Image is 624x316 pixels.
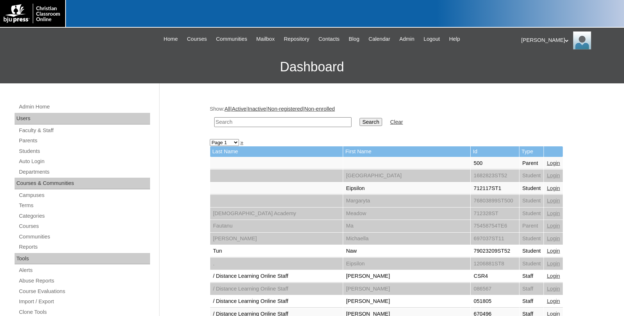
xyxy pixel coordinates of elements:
[471,182,519,195] td: 712117ST1
[521,31,617,50] div: [PERSON_NAME]
[547,248,560,254] a: Login
[424,35,440,43] span: Logout
[547,210,560,216] a: Login
[471,220,519,232] td: 75458754TE6
[390,119,403,125] a: Clear
[18,297,150,306] a: Import / Export
[471,157,519,170] td: 500
[212,35,251,43] a: Communities
[318,35,340,43] span: Contacts
[519,146,544,157] td: Type
[210,283,343,295] td: / Distance Learning Online Staff
[343,233,470,245] td: Michaella
[519,182,544,195] td: Student
[343,245,470,257] td: Naw
[4,51,620,83] h3: Dashboard
[547,223,560,229] a: Login
[519,220,544,232] td: Parent
[210,245,343,257] td: Tun
[547,298,560,304] a: Login
[232,106,246,112] a: Active
[214,117,352,127] input: Search
[547,198,560,204] a: Login
[210,146,343,157] td: Last Name
[187,35,207,43] span: Courses
[210,233,343,245] td: [PERSON_NAME]
[268,106,303,112] a: Non-registered
[519,270,544,283] td: Staff
[343,182,470,195] td: Eipsilon
[216,35,247,43] span: Communities
[471,245,519,257] td: 79023209ST52
[343,258,470,270] td: Eipsilon
[210,220,343,232] td: Fautanu
[343,283,470,295] td: [PERSON_NAME]
[471,208,519,220] td: 712328ST
[240,139,243,145] a: »
[547,273,560,279] a: Login
[471,283,519,295] td: 086567
[18,212,150,221] a: Categories
[519,295,544,308] td: Staff
[369,35,390,43] span: Calendar
[18,287,150,296] a: Course Evaluations
[471,270,519,283] td: CSR4
[18,136,150,145] a: Parents
[18,147,150,156] a: Students
[160,35,181,43] a: Home
[547,160,560,166] a: Login
[519,283,544,295] td: Staff
[343,170,470,182] td: [GEOGRAPHIC_DATA]
[519,245,544,257] td: Student
[360,118,382,126] input: Search
[18,167,150,177] a: Departments
[471,195,519,207] td: 76803899ST500
[573,31,591,50] img: Karen Lawton
[18,157,150,166] a: Auto Login
[15,113,150,125] div: Users
[210,295,343,308] td: / Distance Learning Online Staff
[18,222,150,231] a: Courses
[519,157,544,170] td: Parent
[18,266,150,275] a: Alerts
[547,185,560,191] a: Login
[519,208,544,220] td: Student
[345,35,363,43] a: Blog
[343,195,470,207] td: Margaryta
[18,242,150,252] a: Reports
[399,35,415,43] span: Admin
[280,35,313,43] a: Repository
[519,195,544,207] td: Student
[256,35,275,43] span: Mailbox
[547,236,560,241] a: Login
[343,295,470,308] td: [PERSON_NAME]
[210,105,570,131] div: Show: | | | |
[343,220,470,232] td: Ma
[18,232,150,241] a: Communities
[343,146,470,157] td: First Name
[471,258,519,270] td: 1206881ST8
[210,258,343,270] td: .
[349,35,359,43] span: Blog
[547,173,560,178] a: Login
[519,233,544,245] td: Student
[164,35,178,43] span: Home
[519,258,544,270] td: Student
[315,35,343,43] a: Contacts
[365,35,394,43] a: Calendar
[18,102,150,111] a: Admin Home
[15,178,150,189] div: Courses & Communities
[18,126,150,135] a: Faculty & Staff
[547,261,560,266] a: Login
[284,35,309,43] span: Repository
[471,295,519,308] td: 051805
[471,170,519,182] td: 1682823ST52
[4,4,62,23] img: logo-white.png
[471,233,519,245] td: 697037ST11
[224,106,230,112] a: All
[343,208,470,220] td: Meadow
[248,106,266,112] a: Inactive
[253,35,279,43] a: Mailbox
[471,146,519,157] td: Id
[210,208,343,220] td: [DEMOGRAPHIC_DATA] Academy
